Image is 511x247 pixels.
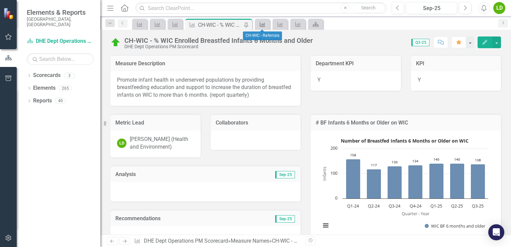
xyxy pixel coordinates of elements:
[410,203,422,209] text: Q4-24
[350,153,356,157] text: 158
[450,163,465,198] path: Q2-25, 140. WIC BF 6 months and older.
[472,203,484,209] text: Q3-25
[367,169,381,198] path: Q2-24, 117. WIC BF 6 months and older.
[275,215,295,223] span: Sep-25
[402,210,430,216] text: Quarter - Year
[134,237,301,245] div: » »
[115,216,239,222] h3: Recommendations
[493,2,505,14] button: LD
[27,53,94,65] input: Search Below...
[59,85,72,91] div: 265
[317,77,321,83] span: Y
[451,203,463,209] text: Q2-25
[33,97,52,105] a: Reports
[351,3,385,13] button: Search
[388,166,402,198] path: Q3-24, 130. WIC BF 6 months and older.
[433,157,439,162] text: 140
[330,170,337,176] text: 100
[115,61,296,67] h3: Measure Description
[411,39,429,46] span: Q3-25
[272,238,419,244] div: CH-WIC - % WIC Enrolled Breastfed Infants 6 Months and Older
[321,166,327,180] text: Infants
[430,203,442,209] text: Q1-25
[117,77,291,98] span: Promote infant health in underserved populations by providing breastfeeding education and support...
[130,136,194,151] div: [PERSON_NAME] (Health and Environment)
[412,159,418,163] text: 134
[341,138,469,144] text: Number of Breastfed Infants 6 Months or Older on WIC
[275,171,295,178] span: Sep-25
[368,203,380,209] text: Q2-24
[408,4,455,12] div: Sep-25
[124,37,313,44] div: CH-WIC - % WIC Enrolled Breastfed Infants 6 Months and Older
[406,2,457,14] button: Sep-25
[346,159,361,198] path: Q1-24, 158. WIC BF 6 months and older.
[475,158,481,162] text: 138
[198,21,242,29] div: CH-WIC - % WIC Enrolled Breastfed Infants 6 Months and Older
[408,165,423,198] path: Q4-24, 134. WIC BF 6 months and older.
[231,238,269,244] a: Measure Names
[115,171,206,177] h3: Analysis
[124,44,313,49] div: DHE Dept Operations PM Scorecard
[425,223,486,229] button: Show WIC BF 6 months and older
[64,73,75,78] div: 3
[316,61,396,67] h3: Department KPI
[488,224,504,240] div: Open Intercom Messenger
[117,139,126,148] div: LD
[317,136,492,236] svg: Interactive chart
[316,120,496,126] h3: # BF Infants 6 Months or Older on WIC
[418,77,421,83] span: Y
[3,8,15,19] img: ClearPoint Strategy
[347,203,359,209] text: Q1-24
[317,136,494,236] div: Number of Breastfed Infants 6 Months or Older on WIC. Highcharts interactive chart.
[110,37,121,48] img: On Target
[454,157,460,162] text: 140
[27,16,94,27] small: [GEOGRAPHIC_DATA], [GEOGRAPHIC_DATA]
[471,164,485,198] path: Q3-25, 138. WIC BF 6 months and older.
[33,72,61,79] a: Scorecards
[392,160,398,164] text: 130
[115,120,196,126] h3: Metric Lead
[416,61,496,67] h3: KPI
[429,163,444,198] path: Q1-25, 140. WIC BF 6 months and older.
[135,2,387,14] input: Search ClearPoint...
[55,98,66,104] div: 40
[330,145,337,151] text: 200
[27,8,94,16] span: Elements & Reports
[243,31,282,40] div: CH-WIC - Referrals
[335,195,337,201] text: 0
[321,221,330,230] button: View chart menu, Number of Breastfed Infants 6 Months or Older on WIC
[144,238,228,244] a: DHE Dept Operations PM Scorecard
[371,163,377,167] text: 117
[216,120,296,126] h3: Collaborators
[389,203,401,209] text: Q3-24
[33,84,56,92] a: Elements
[361,5,376,10] span: Search
[27,37,94,45] a: DHE Dept Operations PM Scorecard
